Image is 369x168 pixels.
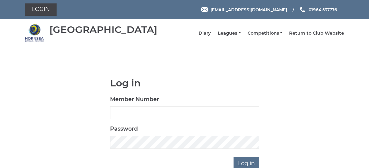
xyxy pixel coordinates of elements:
[110,78,259,88] h1: Log in
[218,30,240,36] a: Leagues
[110,95,159,104] label: Member Number
[110,125,138,133] label: Password
[25,3,57,16] a: Login
[199,30,211,36] a: Diary
[211,7,287,12] span: [EMAIL_ADDRESS][DOMAIN_NAME]
[299,7,337,13] a: Phone us 01964 537776
[201,7,208,12] img: Email
[248,30,282,36] a: Competitions
[300,7,305,12] img: Phone us
[289,30,344,36] a: Return to Club Website
[309,7,337,12] span: 01964 537776
[201,7,287,13] a: Email [EMAIL_ADDRESS][DOMAIN_NAME]
[25,24,44,43] img: Hornsea Bowls Centre
[49,24,157,35] div: [GEOGRAPHIC_DATA]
